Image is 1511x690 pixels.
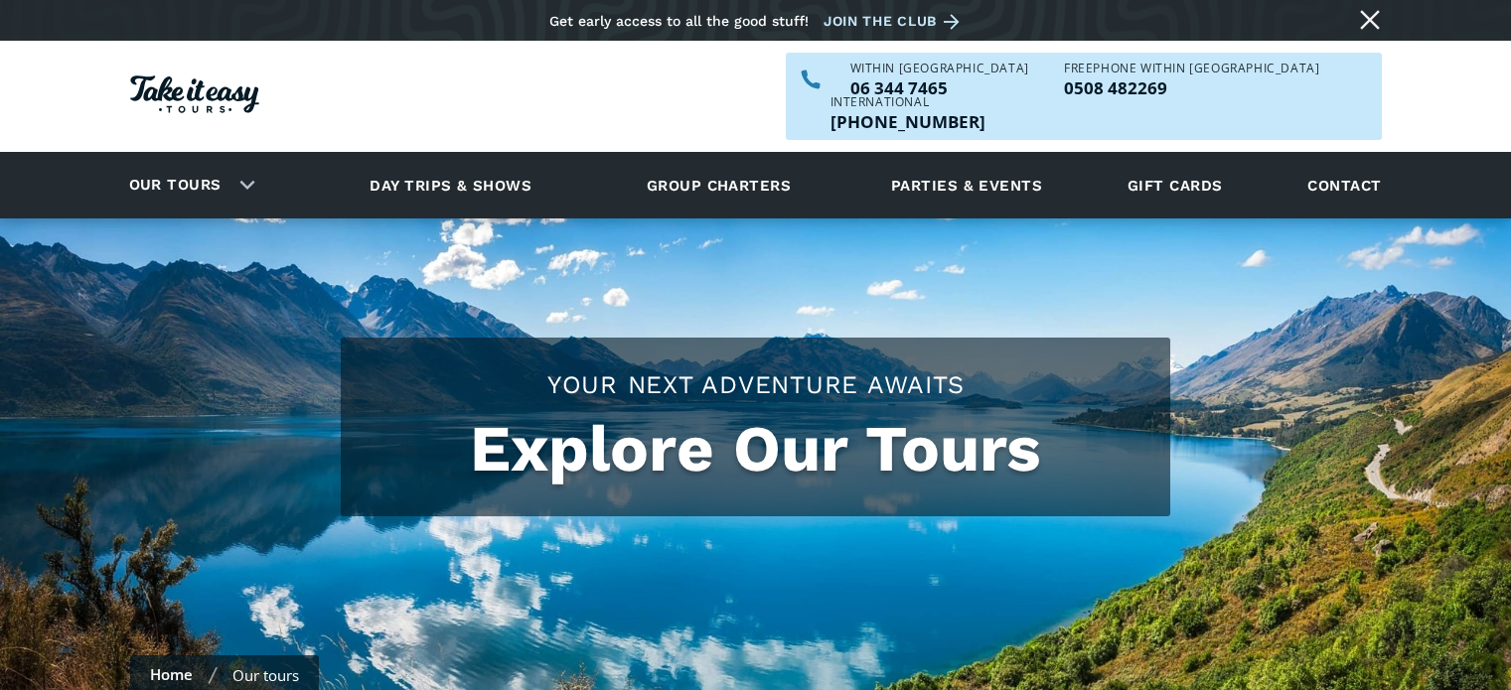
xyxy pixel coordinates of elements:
h2: Your Next Adventure Awaits [361,367,1150,402]
a: Join the club [824,9,967,34]
a: Contact [1297,158,1391,212]
a: Home [150,664,193,684]
p: 0508 482269 [1064,79,1319,96]
a: Our tours [114,162,236,208]
a: Close message [1354,4,1386,36]
a: Call us outside of NZ on +6463447465 [831,113,985,130]
a: Gift cards [1118,158,1233,212]
p: 06 344 7465 [850,79,1029,96]
a: Parties & events [881,158,1052,212]
img: Take it easy Tours logo [130,75,259,113]
div: Our tours [232,665,299,685]
p: [PHONE_NUMBER] [831,113,985,130]
div: Get early access to all the good stuff! [549,13,809,29]
a: Homepage [130,66,259,128]
a: Group charters [622,158,816,212]
div: International [831,96,985,108]
a: Call us within NZ on 063447465 [850,79,1029,96]
a: Call us freephone within NZ on 0508482269 [1064,79,1319,96]
h1: Explore Our Tours [361,412,1150,486]
a: Day trips & shows [345,158,556,212]
div: WITHIN [GEOGRAPHIC_DATA] [850,63,1029,74]
div: Freephone WITHIN [GEOGRAPHIC_DATA] [1064,63,1319,74]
